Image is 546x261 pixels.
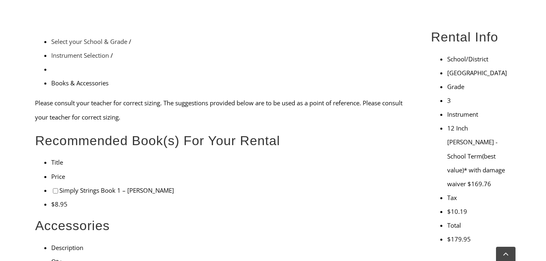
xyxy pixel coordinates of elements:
[447,94,511,107] li: 3
[51,155,412,169] li: Title
[447,191,511,204] li: Tax
[51,76,412,90] li: Books & Accessories
[35,217,412,234] h2: Accessories
[111,51,113,59] span: /
[51,183,412,197] li: Simply Strings Book 1 – [PERSON_NAME]
[447,80,511,94] li: Grade
[447,218,511,232] li: Total
[129,37,131,46] span: /
[51,170,412,183] li: Price
[447,121,511,190] li: 12 Inch [PERSON_NAME] - School Term(best value)* with damage waiver $169.76
[447,52,511,66] li: School/District
[447,204,511,218] li: $10.19
[51,51,109,59] a: Instrument Selection
[51,37,127,46] a: Select your School & Grade
[35,132,412,149] h2: Recommended Book(s) For Your Rental
[35,96,412,124] p: Please consult your teacher for correct sizing. The suggestions provided below are to be used as ...
[447,66,511,80] li: [GEOGRAPHIC_DATA]
[447,232,511,246] li: $179.95
[51,197,412,211] li: $8.95
[431,28,511,46] h2: Rental Info
[51,241,412,254] li: Description
[447,107,511,121] li: Instrument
